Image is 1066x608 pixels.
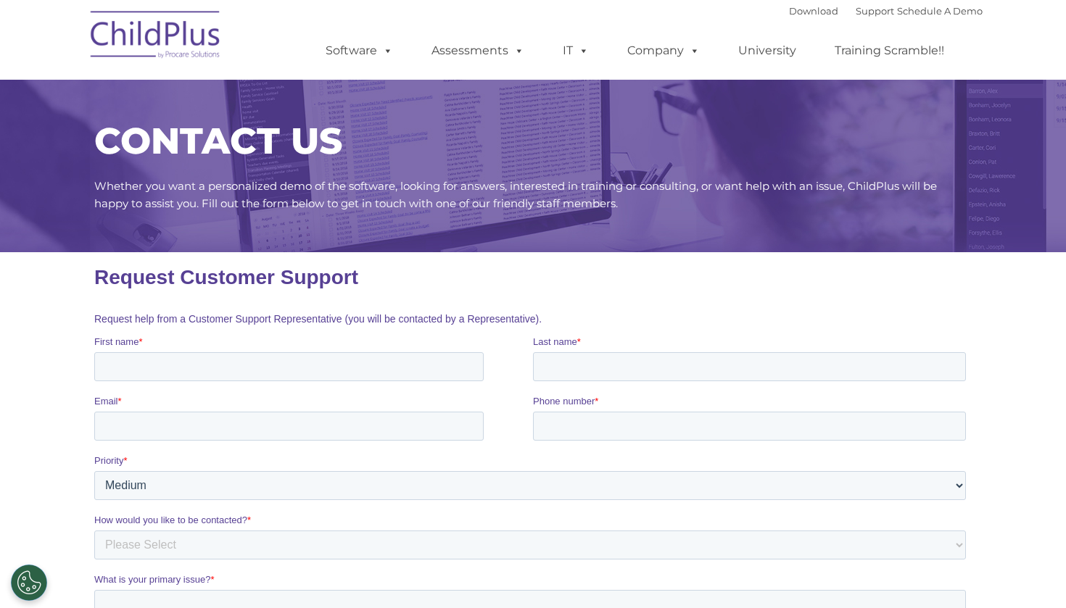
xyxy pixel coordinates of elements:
[417,36,539,65] a: Assessments
[94,119,342,163] span: CONTACT US
[856,5,894,17] a: Support
[83,1,228,73] img: ChildPlus by Procare Solutions
[822,451,1066,608] iframe: Chat Widget
[613,36,714,65] a: Company
[94,179,937,210] span: Whether you want a personalized demo of the software, looking for answers, interested in training...
[897,5,983,17] a: Schedule A Demo
[789,5,838,17] a: Download
[548,36,603,65] a: IT
[724,36,811,65] a: University
[820,36,959,65] a: Training Scramble!!
[311,36,408,65] a: Software
[789,5,983,17] font: |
